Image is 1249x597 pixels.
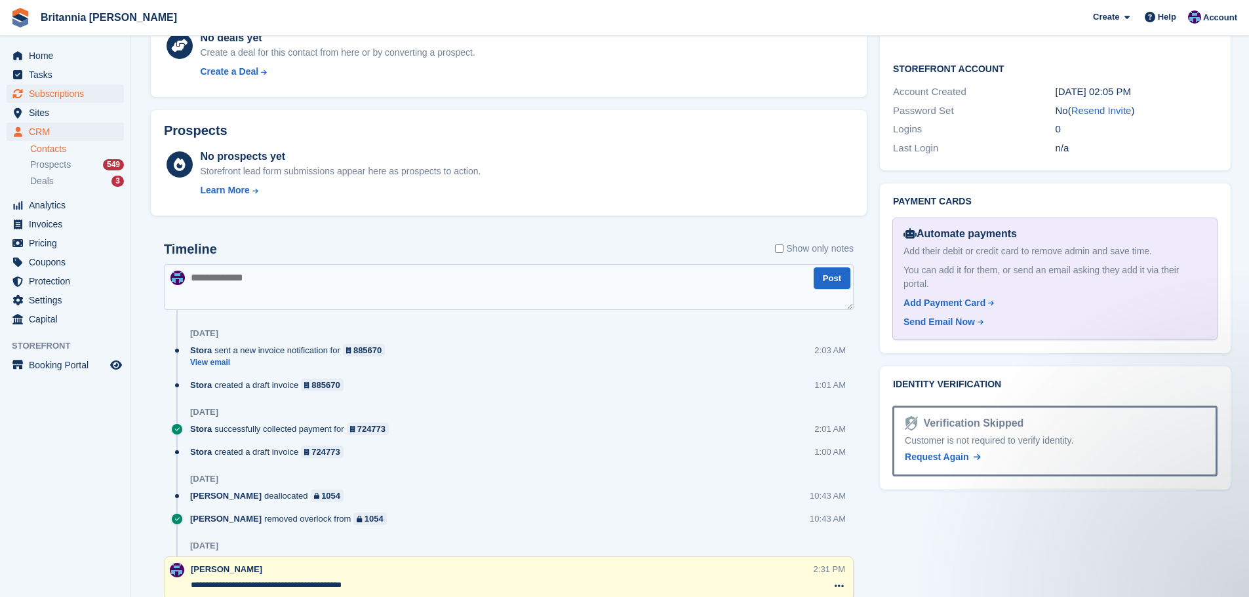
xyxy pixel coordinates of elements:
div: Create a Deal [200,65,258,79]
div: 2:01 AM [814,423,846,435]
img: stora-icon-8386f47178a22dfd0bd8f6a31ec36ba5ce8667c1dd55bd0f319d3a0aa187defe.svg [10,8,30,28]
a: 1054 [353,512,386,525]
div: Create a deal for this contact from here or by converting a prospect. [200,46,475,60]
a: menu [7,272,124,290]
div: Last Login [893,141,1055,156]
div: [DATE] [190,541,218,551]
div: deallocated [190,490,350,502]
div: Storefront lead form submissions appear here as prospects to action. [200,164,481,178]
div: Account Created [893,85,1055,100]
div: sent a new invoice notification for [190,344,391,356]
span: Coupons [29,253,108,271]
div: Add their debit or credit card to remove admin and save time. [903,244,1206,258]
span: Booking Portal [29,356,108,374]
img: Identity Verification Ready [905,416,918,431]
span: Stora [190,344,212,356]
span: Capital [29,310,108,328]
a: menu [7,104,124,122]
div: 1054 [321,490,340,502]
span: Account [1203,11,1237,24]
span: Tasks [29,66,108,84]
div: 1:01 AM [814,379,846,391]
span: Subscriptions [29,85,108,103]
span: [PERSON_NAME] [190,512,262,525]
h2: Storefront Account [893,62,1218,75]
span: [PERSON_NAME] [190,490,262,502]
div: [DATE] [190,328,218,339]
div: 10:43 AM [810,512,846,525]
div: [DATE] [190,407,218,417]
a: 724773 [347,423,389,435]
span: Deals [30,175,54,187]
div: [DATE] 02:05 PM [1056,85,1218,100]
div: removed overlock from [190,512,393,525]
div: Learn More [200,183,249,197]
a: Prospects 549 [30,158,124,172]
div: Customer is not required to verify identity. [905,434,1205,448]
input: Show only notes [775,242,783,256]
img: Becca Clark [170,271,185,285]
div: created a draft invoice [190,446,350,458]
img: Becca Clark [170,563,184,577]
span: Stora [190,446,212,458]
a: Add Payment Card [903,296,1201,310]
span: Storefront [12,339,130,353]
div: 2:31 PM [814,563,845,575]
span: [PERSON_NAME] [191,564,262,574]
div: n/a [1056,141,1218,156]
span: Help [1158,10,1176,24]
h2: Timeline [164,242,217,257]
a: menu [7,253,124,271]
span: Home [29,47,108,65]
span: Stora [190,379,212,391]
div: You can add it for them, or send an email asking they add it via their portal. [903,263,1206,291]
div: created a draft invoice [190,379,350,391]
span: CRM [29,123,108,141]
a: 724773 [301,446,344,458]
div: [DATE] [190,474,218,484]
div: No deals yet [200,30,475,46]
span: Stora [190,423,212,435]
div: 885670 [353,344,382,356]
label: Show only notes [775,242,854,256]
a: Deals 3 [30,174,124,188]
button: Post [814,267,850,289]
a: Create a Deal [200,65,475,79]
h2: Payment cards [893,197,1218,207]
a: 885670 [301,379,344,391]
div: Automate payments [903,226,1206,242]
span: Request Again [905,452,969,462]
div: 1054 [365,512,384,525]
span: ( ) [1068,105,1135,116]
div: Send Email Now [903,315,975,329]
a: Request Again [905,450,981,464]
span: Protection [29,272,108,290]
h2: Prospects [164,123,228,138]
a: menu [7,234,124,252]
span: Sites [29,104,108,122]
div: 2:03 AM [814,344,846,356]
span: Invoices [29,215,108,233]
div: Password Set [893,104,1055,119]
a: Resend Invite [1071,105,1132,116]
div: No prospects yet [200,149,481,164]
a: menu [7,215,124,233]
div: No [1056,104,1218,119]
div: 0 [1056,122,1218,137]
a: 885670 [343,344,386,356]
a: View email [190,357,391,368]
span: Analytics [29,196,108,214]
a: Britannia [PERSON_NAME] [35,7,182,28]
div: 1:00 AM [814,446,846,458]
div: Add Payment Card [903,296,985,310]
span: Create [1093,10,1119,24]
a: 1054 [311,490,344,502]
div: 885670 [311,379,340,391]
a: menu [7,66,124,84]
a: menu [7,356,124,374]
a: menu [7,196,124,214]
div: Logins [893,122,1055,137]
div: 3 [111,176,124,187]
a: menu [7,291,124,309]
h2: Identity verification [893,379,1218,390]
